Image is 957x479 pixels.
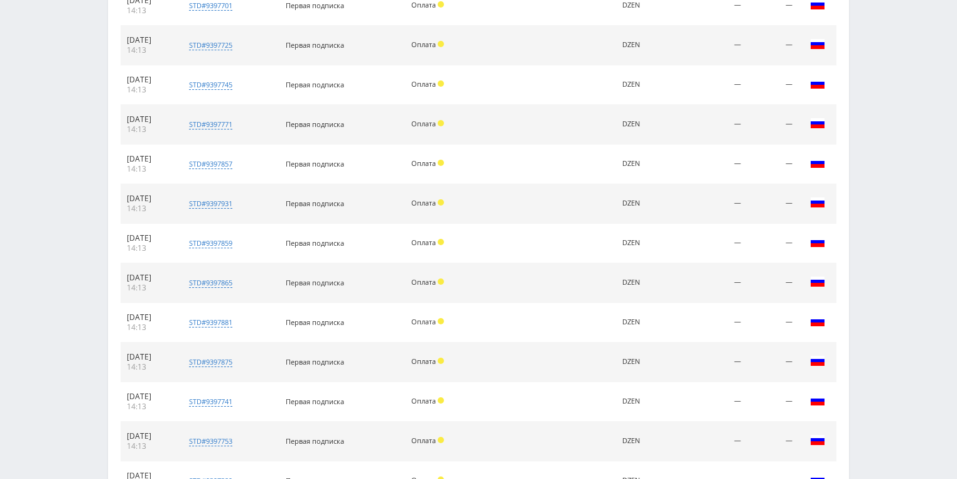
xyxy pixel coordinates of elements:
[189,159,232,169] div: std#9397857
[438,358,444,364] span: Холд
[674,382,747,422] td: —
[189,436,232,446] div: std#9397753
[747,263,799,303] td: —
[747,343,799,382] td: —
[810,314,825,329] img: rus.png
[286,40,344,50] span: Первая подписка
[674,263,747,303] td: —
[622,239,667,247] div: DZEN
[411,238,436,247] span: Оплата
[438,318,444,324] span: Холд
[127,124,171,135] div: 14:13
[622,278,667,287] div: DZEN
[286,278,344,287] span: Первая подписка
[127,85,171,95] div: 14:13
[674,224,747,263] td: —
[286,317,344,327] span: Первая подписка
[438,160,444,166] span: Холд
[411,158,436,168] span: Оплата
[127,431,171,441] div: [DATE]
[674,422,747,461] td: —
[411,356,436,366] span: Оплата
[674,105,747,145] td: —
[127,164,171,174] div: 14:13
[810,155,825,170] img: rus.png
[810,274,825,289] img: rus.png
[286,357,344,366] span: Первая подписка
[674,343,747,382] td: —
[127,322,171,333] div: 14:13
[286,397,344,406] span: Первая подписка
[438,120,444,126] span: Холд
[747,303,799,343] td: —
[622,41,667,49] div: DZEN
[127,392,171,402] div: [DATE]
[747,184,799,224] td: —
[189,40,232,50] div: std#9397725
[810,432,825,448] img: rus.png
[286,80,344,89] span: Первая подписка
[127,273,171,283] div: [DATE]
[127,204,171,214] div: 14:13
[438,1,444,8] span: Холд
[411,317,436,326] span: Оплата
[127,362,171,372] div: 14:13
[286,436,344,446] span: Первая подписка
[438,41,444,47] span: Холд
[411,79,436,89] span: Оплата
[674,26,747,65] td: —
[127,194,171,204] div: [DATE]
[622,318,667,326] div: DZEN
[411,436,436,445] span: Оплата
[747,422,799,461] td: —
[747,26,799,65] td: —
[127,402,171,412] div: 14:13
[189,278,232,288] div: std#9397865
[747,105,799,145] td: —
[286,238,344,248] span: Первая подписка
[411,198,436,207] span: Оплата
[810,195,825,210] img: rus.png
[747,224,799,263] td: —
[438,278,444,285] span: Холд
[127,35,171,45] div: [DATE]
[438,239,444,245] span: Холд
[747,145,799,184] td: —
[127,233,171,243] div: [DATE]
[622,437,667,445] div: DZEN
[674,65,747,105] td: —
[411,119,436,128] span: Оплата
[810,393,825,408] img: rus.png
[189,1,232,11] div: std#9397701
[189,119,232,129] div: std#9397771
[127,243,171,253] div: 14:13
[438,199,444,206] span: Холд
[127,154,171,164] div: [DATE]
[622,397,667,405] div: DZEN
[622,199,667,207] div: DZEN
[286,159,344,168] span: Первая подписка
[438,437,444,443] span: Холд
[411,277,436,287] span: Оплата
[189,357,232,367] div: std#9397875
[286,199,344,208] span: Первая подписка
[674,303,747,343] td: —
[747,65,799,105] td: —
[622,358,667,366] div: DZEN
[810,36,825,52] img: rus.png
[189,397,232,407] div: std#9397741
[127,75,171,85] div: [DATE]
[127,441,171,451] div: 14:13
[127,352,171,362] div: [DATE]
[127,283,171,293] div: 14:13
[747,382,799,422] td: —
[127,114,171,124] div: [DATE]
[810,116,825,131] img: rus.png
[411,396,436,405] span: Оплата
[286,119,344,129] span: Первая подписка
[438,80,444,87] span: Холд
[674,184,747,224] td: —
[411,40,436,49] span: Оплата
[189,238,232,248] div: std#9397859
[622,80,667,89] div: DZEN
